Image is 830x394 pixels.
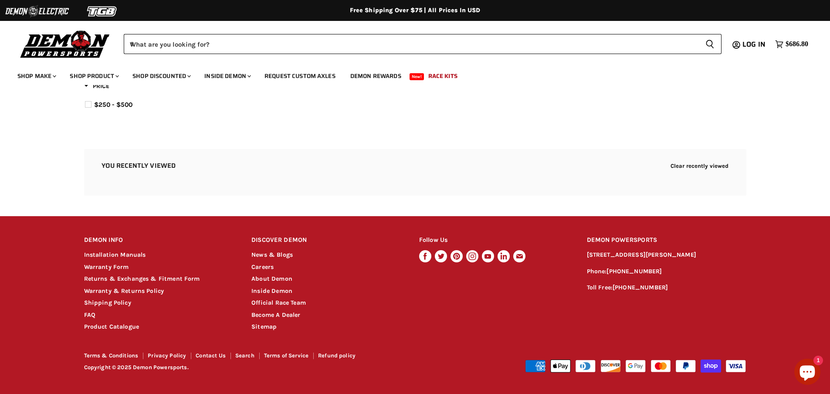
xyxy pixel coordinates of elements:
[84,263,129,271] a: Warranty Form
[739,41,771,48] a: Log in
[84,287,164,295] a: Warranty & Returns Policy
[318,352,356,359] a: Refund policy
[70,3,135,20] img: TGB Logo 2
[786,40,808,48] span: $686.80
[84,364,416,371] p: Copyright © 2025 Demon Powersports.
[67,149,764,196] aside: Recently viewed products
[94,101,132,109] span: $250 - $500
[613,284,668,291] a: [PHONE_NUMBER]
[251,311,300,319] a: Become A Dealer
[251,275,292,282] a: About Demon
[63,67,124,85] a: Shop Product
[84,299,131,306] a: Shipping Policy
[84,323,139,330] a: Product Catalogue
[148,352,186,359] a: Privacy Policy
[84,82,109,93] button: Filter by Price
[84,82,109,90] span: Price
[235,352,254,359] a: Search
[124,34,722,54] form: Product
[792,359,823,387] inbox-online-store-chat: Shopify online store chat
[84,311,95,319] a: FAQ
[198,67,256,85] a: Inside Demon
[84,352,139,359] a: Terms & Conditions
[419,230,570,251] h2: Follow Us
[587,250,746,260] p: [STREET_ADDRESS][PERSON_NAME]
[410,73,424,80] span: New!
[742,39,766,50] span: Log in
[251,299,306,306] a: Official Race Team
[251,263,274,271] a: Careers
[422,67,464,85] a: Race Kits
[84,353,416,362] nav: Footer
[587,230,746,251] h2: DEMON POWERSPORTS
[84,251,146,258] a: Installation Manuals
[698,34,722,54] button: Search
[251,230,403,251] h2: DISCOVER DEMON
[587,283,746,293] p: Toll Free:
[606,268,662,275] a: [PHONE_NUMBER]
[124,34,698,54] input: When autocomplete results are available use up and down arrows to review and enter to select
[251,287,292,295] a: Inside Demon
[196,352,226,359] a: Contact Us
[67,7,764,14] div: Free Shipping Over $75 | All Prices In USD
[344,67,408,85] a: Demon Rewards
[587,267,746,277] p: Phone:
[84,275,200,282] a: Returns & Exchanges & Fitment Form
[258,67,342,85] a: Request Custom Axles
[11,67,61,85] a: Shop Make
[671,163,729,169] button: Clear recently viewed
[102,162,176,170] h2: You recently viewed
[11,64,806,85] ul: Main menu
[771,38,813,51] a: $686.80
[17,28,113,59] img: Demon Powersports
[126,67,196,85] a: Shop Discounted
[251,251,293,258] a: News & Blogs
[4,3,70,20] img: Demon Electric Logo 2
[251,323,277,330] a: Sitemap
[264,352,308,359] a: Terms of Service
[84,230,235,251] h2: DEMON INFO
